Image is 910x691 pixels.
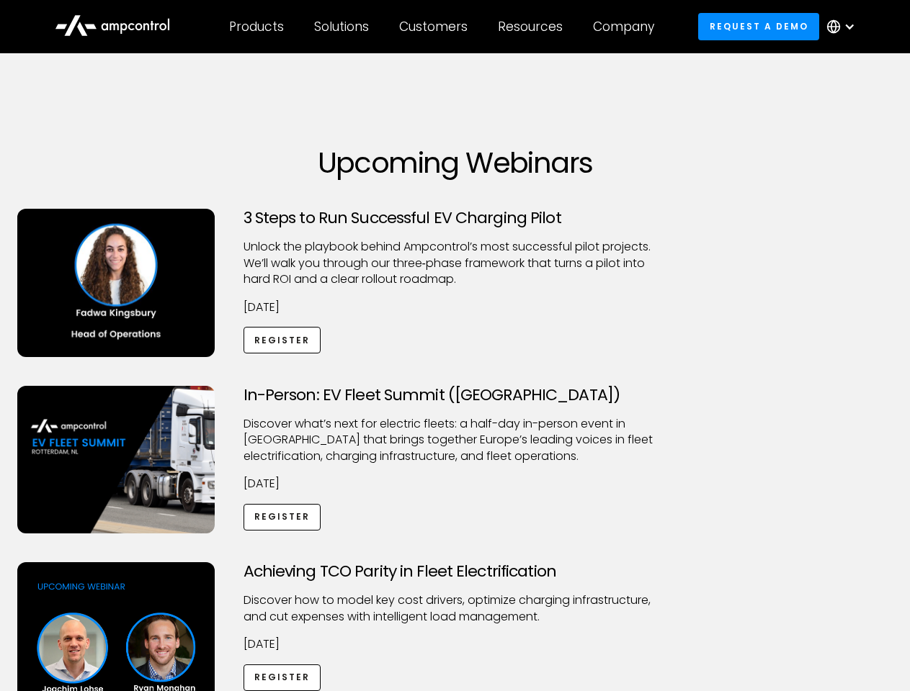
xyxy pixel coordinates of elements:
p: Discover how to model key cost drivers, optimize charging infrastructure, and cut expenses with i... [244,592,667,625]
div: Products [229,19,284,35]
h3: 3 Steps to Run Successful EV Charging Pilot [244,209,667,227]
p: [DATE] [244,299,667,315]
div: Solutions [314,19,369,35]
h3: Achieving TCO Parity in Fleet Electrification [244,562,667,581]
a: Register [244,327,321,353]
div: Company [593,19,654,35]
p: ​Discover what’s next for electric fleets: a half-day in-person event in [GEOGRAPHIC_DATA] that b... [244,416,667,464]
div: Resources [498,19,563,35]
a: Register [244,664,321,691]
p: Unlock the playbook behind Ampcontrol’s most successful pilot projects. We’ll walk you through ou... [244,239,667,287]
h1: Upcoming Webinars [17,145,893,180]
p: [DATE] [244,476,667,492]
a: Request a demo [698,13,819,40]
div: Customers [399,19,468,35]
h3: In-Person: EV Fleet Summit ([GEOGRAPHIC_DATA]) [244,386,667,405]
p: [DATE] [244,636,667,652]
a: Register [244,504,321,530]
